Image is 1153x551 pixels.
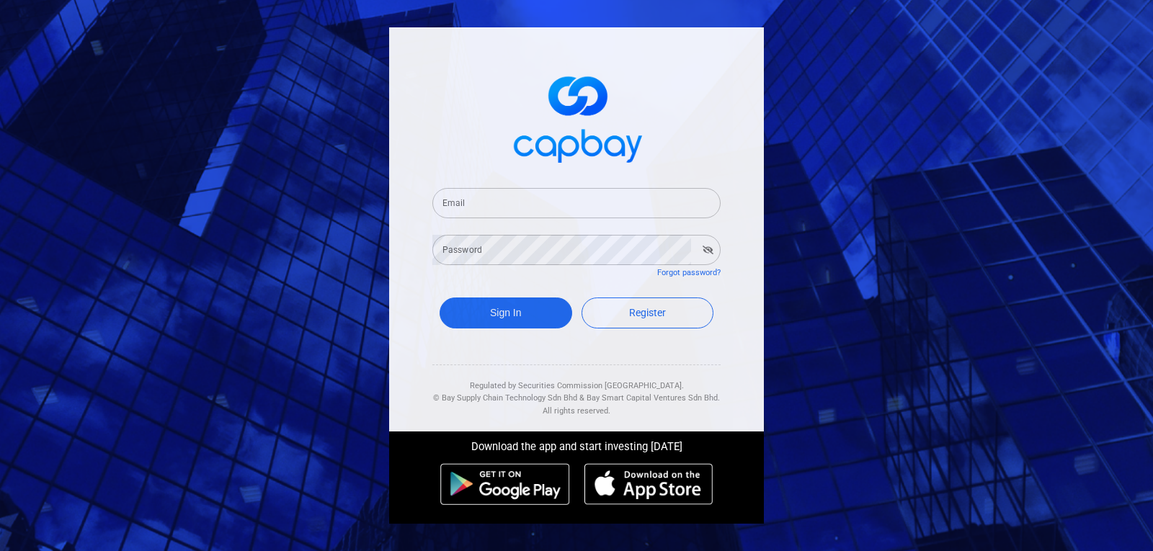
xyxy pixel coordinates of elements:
[440,463,570,505] img: android
[378,431,775,456] div: Download the app and start investing [DATE]
[433,393,577,403] span: © Bay Supply Chain Technology Sdn Bhd
[587,393,720,403] span: Bay Smart Capital Ventures Sdn Bhd.
[582,297,714,328] a: Register
[657,268,721,277] a: Forgot password?
[584,463,713,505] img: ios
[432,365,721,418] div: Regulated by Securities Commission [GEOGRAPHIC_DATA]. & All rights reserved.
[504,63,649,171] img: logo
[440,297,572,328] button: Sign In
[629,307,666,318] span: Register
